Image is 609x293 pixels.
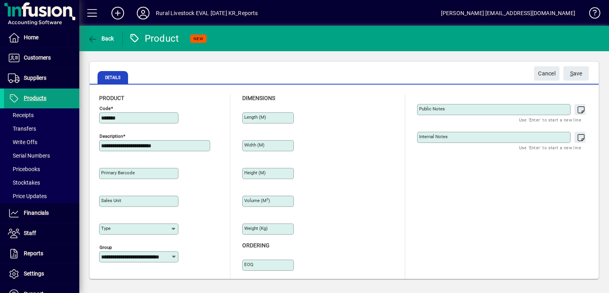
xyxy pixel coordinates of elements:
span: Write Offs [8,139,37,145]
a: Reports [4,244,79,264]
mat-label: Weight (Kg) [244,226,268,231]
span: Serial Numbers [8,152,50,159]
a: Home [4,28,79,48]
mat-label: EOQ [244,262,253,267]
span: S [570,70,573,77]
mat-label: Height (m) [244,170,266,175]
span: Receipts [8,112,34,118]
a: Knowledge Base [583,2,599,27]
span: Pricebooks [8,166,40,172]
mat-hint: Use 'Enter' to start a new line [519,143,581,152]
a: Receipts [4,108,79,122]
button: Back [86,31,116,46]
span: Price Updates [8,193,47,199]
span: NEW [193,36,203,41]
a: Suppliers [4,68,79,88]
button: Save [563,66,589,81]
span: Back [88,35,114,42]
span: Transfers [8,125,36,132]
span: Product [99,95,124,101]
span: Stocktakes [8,179,40,186]
a: Serial Numbers [4,149,79,162]
a: Write Offs [4,135,79,149]
span: Suppliers [24,75,46,81]
button: Cancel [534,66,559,81]
span: Details [98,71,128,84]
mat-label: Group [100,245,112,250]
mat-label: Primary barcode [101,170,135,175]
a: Staff [4,224,79,243]
span: Customers [24,54,51,61]
mat-label: Public Notes [419,106,445,112]
mat-label: Description [100,133,123,139]
div: Product [129,32,179,45]
span: Settings [24,270,44,277]
app-page-header-button: Back [79,31,123,46]
mat-label: Internal Notes [419,134,448,139]
span: Ordering [242,242,270,249]
a: Settings [4,264,79,284]
span: Staff [24,230,36,236]
span: Cancel [538,67,555,80]
a: Pricebooks [4,162,79,176]
mat-hint: Use 'Enter' to start a new line [519,115,581,124]
span: Financials [24,210,49,216]
mat-label: Volume (m ) [244,198,270,203]
sup: 3 [266,197,268,201]
button: Profile [130,6,156,20]
a: Financials [4,203,79,223]
a: Price Updates [4,189,79,203]
div: [PERSON_NAME] [EMAIL_ADDRESS][DOMAIN_NAME] [441,7,575,19]
mat-label: Sales unit [101,198,121,203]
span: Home [24,34,38,40]
button: Add [105,6,130,20]
mat-label: Width (m) [244,142,264,148]
mat-label: Code [100,106,111,111]
span: Dimensions [242,95,275,101]
a: Customers [4,48,79,68]
mat-label: Type [101,226,111,231]
div: Rural Livestock EVAL [DATE] KR_Reports [156,7,258,19]
span: ave [570,67,582,80]
a: Stocktakes [4,176,79,189]
span: Products [24,95,46,101]
span: Reports [24,250,43,256]
mat-label: Length (m) [244,114,266,120]
a: Transfers [4,122,79,135]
